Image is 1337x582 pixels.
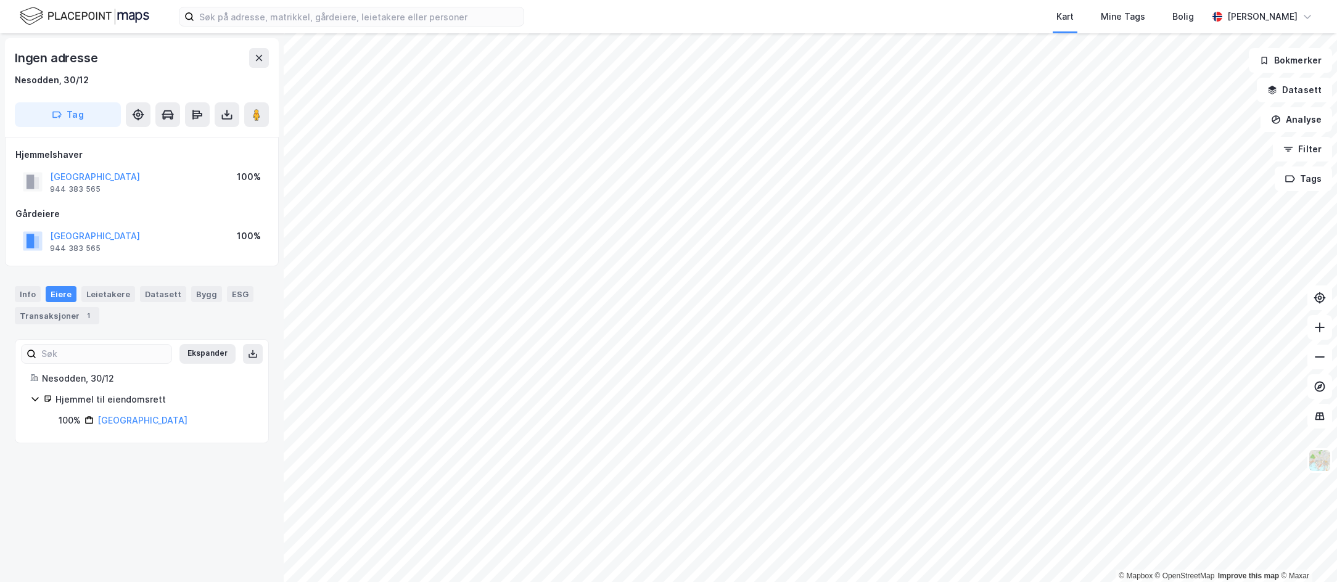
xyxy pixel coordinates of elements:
img: logo.f888ab2527a4732fd821a326f86c7f29.svg [20,6,149,27]
a: OpenStreetMap [1155,572,1215,580]
div: Transaksjoner [15,307,99,324]
a: Improve this map [1218,572,1279,580]
div: 100% [59,413,81,428]
div: 944 383 565 [50,184,101,194]
div: Leietakere [81,286,135,302]
div: Mine Tags [1101,9,1145,24]
button: Datasett [1257,78,1332,102]
div: Gårdeiere [15,207,268,221]
div: Nesodden, 30/12 [15,73,89,88]
button: Tags [1275,166,1332,191]
a: Mapbox [1119,572,1153,580]
div: 100% [237,229,261,244]
div: Hjemmelshaver [15,147,268,162]
a: [GEOGRAPHIC_DATA] [97,415,187,425]
img: Z [1308,449,1331,472]
button: Bokmerker [1249,48,1332,73]
input: Søk på adresse, matrikkel, gårdeiere, leietakere eller personer [194,7,524,26]
div: Datasett [140,286,186,302]
div: Kart [1056,9,1074,24]
div: Hjemmel til eiendomsrett [56,392,253,407]
button: Analyse [1261,107,1332,132]
button: Ekspander [179,344,236,364]
button: Filter [1273,137,1332,162]
div: Eiere [46,286,76,302]
div: Info [15,286,41,302]
div: Ingen adresse [15,48,100,68]
div: Bolig [1172,9,1194,24]
div: 1 [82,309,94,322]
div: Nesodden, 30/12 [42,371,253,386]
div: ESG [227,286,253,302]
div: 100% [237,170,261,184]
div: [PERSON_NAME] [1227,9,1298,24]
div: 944 383 565 [50,244,101,253]
button: Tag [15,102,121,127]
div: Bygg [191,286,222,302]
input: Søk [36,345,171,363]
iframe: Chat Widget [1275,523,1337,582]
